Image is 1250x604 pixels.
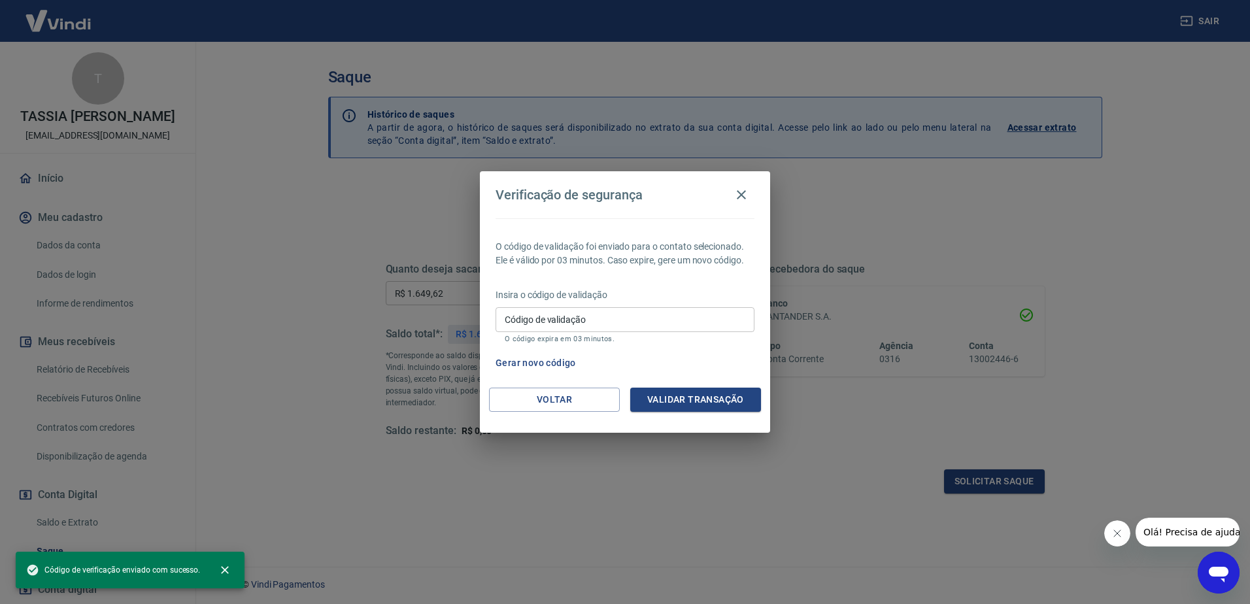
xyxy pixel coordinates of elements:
iframe: Fechar mensagem [1104,520,1130,546]
button: Voltar [489,388,620,412]
iframe: Mensagem da empresa [1136,518,1240,546]
button: Validar transação [630,388,761,412]
span: Código de verificação enviado com sucesso. [26,563,200,577]
span: Olá! Precisa de ajuda? [8,9,110,20]
p: O código expira em 03 minutos. [505,335,745,343]
iframe: Botão para abrir a janela de mensagens [1198,552,1240,594]
p: O código de validação foi enviado para o contato selecionado. Ele é válido por 03 minutos. Caso e... [496,240,754,267]
p: Insira o código de validação [496,288,754,302]
button: Gerar novo código [490,351,581,375]
button: close [211,556,239,584]
h4: Verificação de segurança [496,187,643,203]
